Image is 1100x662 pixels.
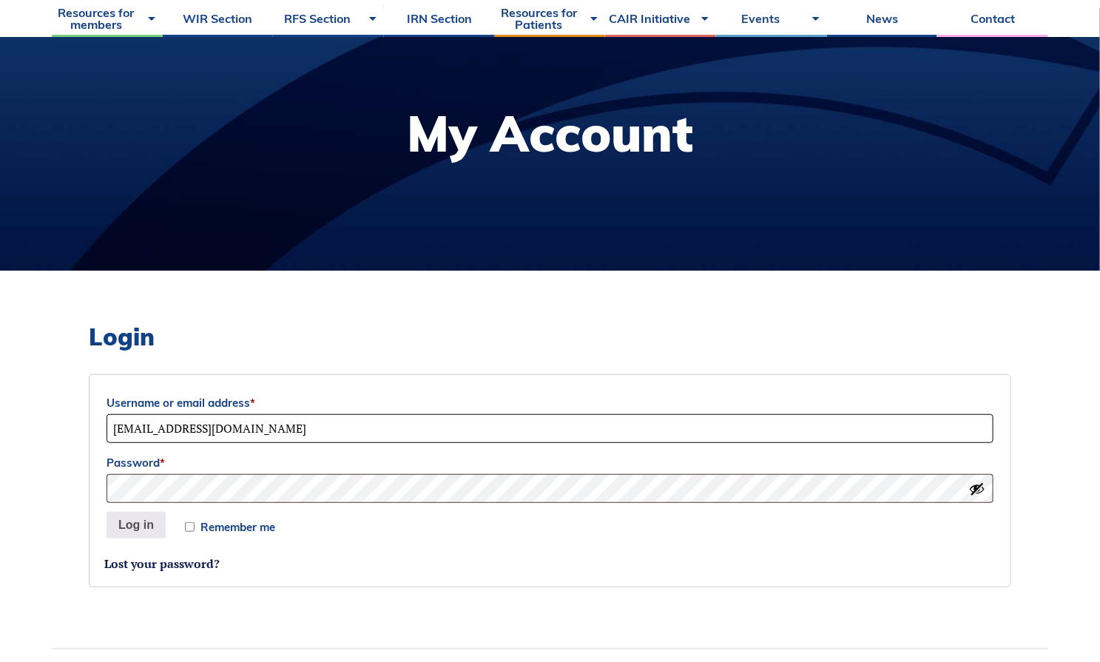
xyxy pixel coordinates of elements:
[200,521,275,533] span: Remember me
[104,555,220,572] a: Lost your password?
[89,322,1011,351] h2: Login
[107,512,166,538] button: Log in
[969,481,985,497] button: Show password
[407,109,693,158] h1: My Account
[107,392,993,414] label: Username or email address
[107,452,993,474] label: Password
[185,522,195,532] input: Remember me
